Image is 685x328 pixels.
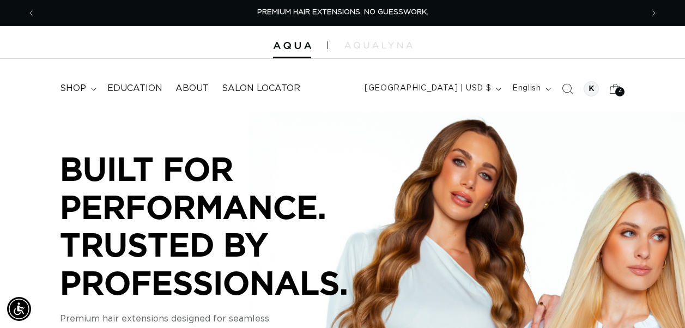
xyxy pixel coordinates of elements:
div: Accessibility Menu [7,297,31,321]
iframe: Chat Widget [441,17,685,328]
span: Salon Locator [222,83,300,94]
a: Salon Locator [215,76,307,101]
button: Previous announcement [19,3,43,23]
button: [GEOGRAPHIC_DATA] | USD $ [358,78,506,99]
span: [GEOGRAPHIC_DATA] | USD $ [365,83,491,94]
span: shop [60,83,86,94]
p: BUILT FOR PERFORMANCE. TRUSTED BY PROFESSIONALS. [60,150,387,301]
img: aqualyna.com [344,42,413,48]
p: Premium hair extensions designed for seamless [60,312,387,325]
span: About [175,83,209,94]
a: About [169,76,215,101]
summary: shop [53,76,101,101]
button: Next announcement [642,3,666,23]
a: Education [101,76,169,101]
img: Aqua Hair Extensions [273,42,311,50]
span: PREMIUM HAIR EXTENSIONS. NO GUESSWORK. [257,9,428,16]
span: Education [107,83,162,94]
